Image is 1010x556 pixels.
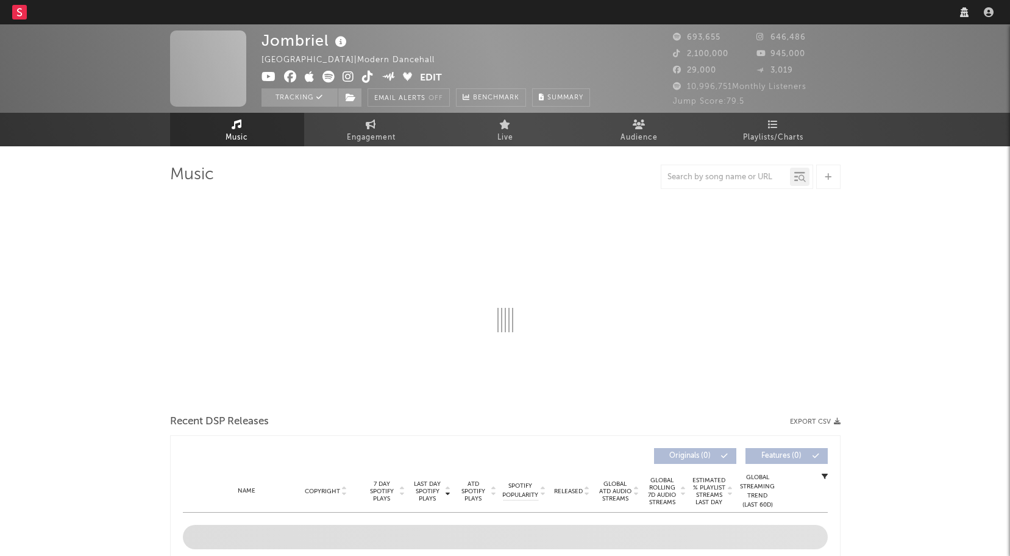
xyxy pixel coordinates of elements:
a: Audience [572,113,706,146]
span: ATD Spotify Plays [457,480,489,502]
a: Music [170,113,304,146]
a: Live [438,113,572,146]
span: Global Rolling 7D Audio Streams [645,477,679,506]
span: Playlists/Charts [743,130,803,145]
div: [GEOGRAPHIC_DATA] | Modern Dancehall [261,53,449,68]
a: Benchmark [456,88,526,107]
span: Jump Score: 79.5 [673,98,744,105]
span: Summary [547,94,583,101]
em: Off [429,95,443,102]
button: Features(0) [745,448,828,464]
button: Tracking [261,88,338,107]
span: 2,100,000 [673,50,728,58]
span: 945,000 [756,50,805,58]
span: 646,486 [756,34,806,41]
span: Global ATD Audio Streams [599,480,632,502]
button: Export CSV [790,418,841,426]
span: Recent DSP Releases [170,415,269,429]
div: Name [207,486,287,496]
span: Engagement [347,130,396,145]
button: Email AlertsOff [368,88,450,107]
span: 29,000 [673,66,716,74]
span: Audience [621,130,658,145]
a: Engagement [304,113,438,146]
span: Copyright [305,488,340,495]
span: 3,019 [756,66,793,74]
span: Music [226,130,248,145]
span: 693,655 [673,34,720,41]
span: Spotify Popularity [502,482,538,500]
span: 7 Day Spotify Plays [366,480,398,502]
span: Released [554,488,583,495]
input: Search by song name or URL [661,173,790,182]
span: Benchmark [473,91,519,105]
span: Originals ( 0 ) [662,452,718,460]
span: Features ( 0 ) [753,452,809,460]
div: Jombriel [261,30,350,51]
span: 10,996,751 Monthly Listeners [673,83,806,91]
div: Global Streaming Trend (Last 60D) [739,473,776,510]
span: Live [497,130,513,145]
button: Summary [532,88,590,107]
span: Estimated % Playlist Streams Last Day [692,477,726,506]
button: Edit [420,71,442,86]
span: Last Day Spotify Plays [411,480,444,502]
a: Playlists/Charts [706,113,841,146]
button: Originals(0) [654,448,736,464]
